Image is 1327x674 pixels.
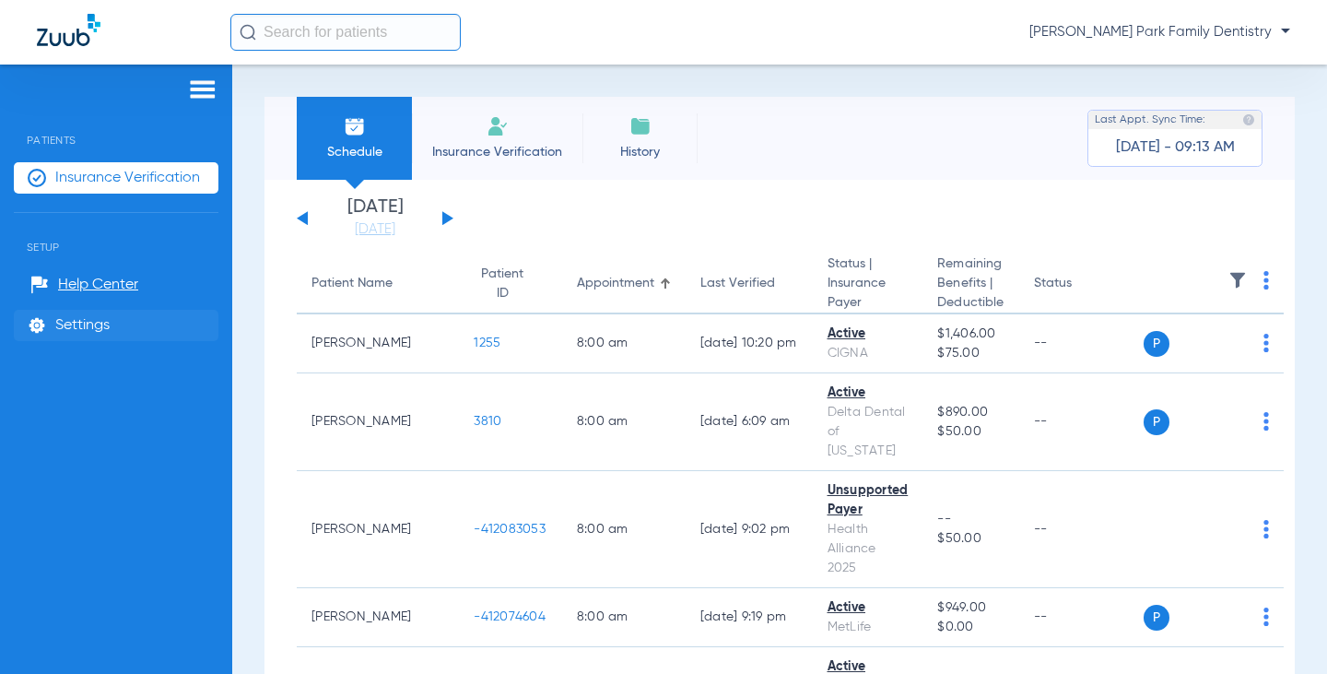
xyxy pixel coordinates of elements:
div: Last Verified [700,274,775,293]
th: Status | [813,254,923,314]
span: P [1144,409,1169,435]
img: Manual Insurance Verification [487,115,509,137]
span: Deductible [937,293,1004,313]
th: Status [1019,254,1144,314]
img: group-dot-blue.svg [1263,412,1269,431]
td: -- [1019,314,1144,373]
div: Patient ID [474,265,531,303]
div: Last Verified [700,274,798,293]
div: Appointment [577,274,671,293]
img: Zuub Logo [37,14,100,46]
span: $75.00 [937,344,1004,363]
div: Active [828,598,909,618]
div: Health Alliance 2025 [828,520,909,578]
span: $1,406.00 [937,325,1004,344]
span: Settings [55,316,110,335]
div: CIGNA [828,344,909,363]
a: [DATE] [320,220,430,239]
th: Remaining Benefits | [922,254,1019,314]
div: Patient ID [474,265,547,303]
span: Help Center [58,276,138,294]
span: -412074604 [474,610,546,623]
span: 3810 [474,415,501,428]
div: Patient Name [311,274,444,293]
td: 8:00 AM [562,373,686,471]
li: [DATE] [320,198,430,239]
img: group-dot-blue.svg [1263,520,1269,538]
div: Active [828,325,909,344]
img: Search Icon [240,24,256,41]
span: Schedule [311,143,398,161]
td: [PERSON_NAME] [297,314,459,373]
td: -- [1019,471,1144,588]
span: Insurance Verification [55,169,200,187]
td: [DATE] 6:09 AM [686,373,813,471]
div: MetLife [828,618,909,637]
span: History [596,143,684,161]
td: [DATE] 9:19 PM [686,588,813,647]
td: [PERSON_NAME] [297,588,459,647]
img: History [629,115,652,137]
span: -- [937,510,1004,529]
img: hamburger-icon [188,78,217,101]
span: $0.00 [937,618,1004,637]
span: Setup [14,213,218,254]
span: $50.00 [937,529,1004,549]
a: Help Center [30,276,138,294]
div: Patient Name [311,274,393,293]
td: 8:00 AM [562,588,686,647]
span: P [1144,331,1169,357]
td: 8:00 AM [562,471,686,588]
span: -412083053 [474,523,546,536]
span: Insurance Payer [828,274,909,313]
img: filter.svg [1228,271,1247,290]
span: $50.00 [937,422,1004,442]
span: 1255 [474,337,500,349]
img: last sync help info [1242,113,1255,126]
td: 8:00 AM [562,314,686,373]
div: Active [828,384,909,403]
td: [PERSON_NAME] [297,373,459,471]
td: -- [1019,373,1144,471]
img: group-dot-blue.svg [1263,334,1269,352]
img: group-dot-blue.svg [1263,271,1269,290]
td: [DATE] 9:02 PM [686,471,813,588]
div: Delta Dental of [US_STATE] [828,403,909,461]
span: P [1144,605,1169,631]
span: $890.00 [937,403,1004,422]
img: Schedule [344,115,366,137]
span: Patients [14,106,218,147]
img: group-dot-blue.svg [1263,608,1269,626]
td: [PERSON_NAME] [297,471,459,588]
span: [DATE] - 09:13 AM [1116,138,1235,157]
span: $949.00 [937,598,1004,618]
td: [DATE] 10:20 PM [686,314,813,373]
span: [PERSON_NAME] Park Family Dentistry [1029,23,1290,41]
td: -- [1019,588,1144,647]
div: Appointment [577,274,654,293]
div: Unsupported Payer [828,481,909,520]
input: Search for patients [230,14,461,51]
span: Insurance Verification [426,143,569,161]
span: Last Appt. Sync Time: [1095,111,1205,129]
